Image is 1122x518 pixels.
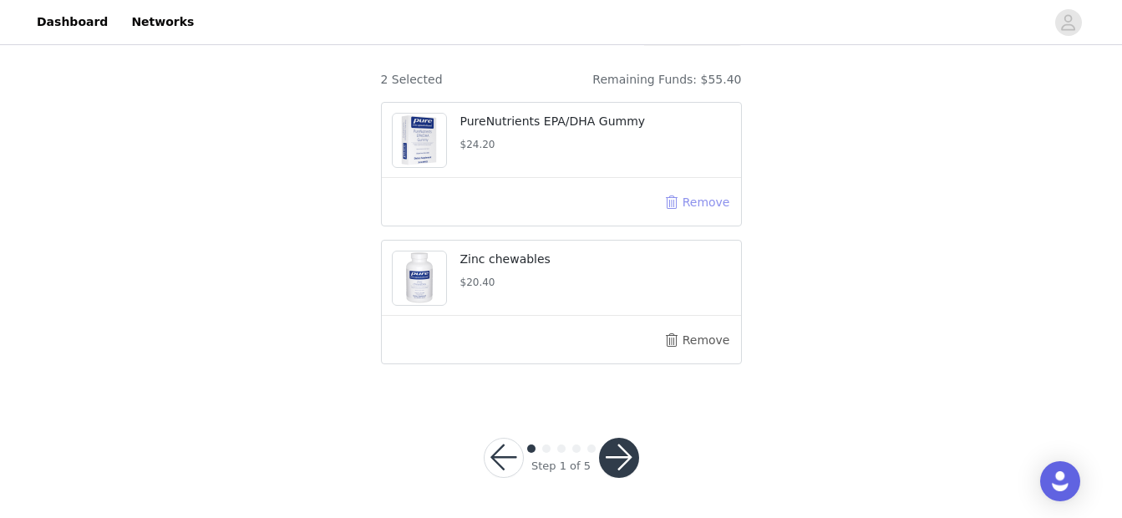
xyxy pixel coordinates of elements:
img: product image [393,114,446,167]
h5: $24.20 [460,137,731,152]
div: avatar [1060,9,1076,36]
span: 2 Selected [381,71,443,89]
div: Open Intercom Messenger [1040,461,1080,501]
span: Remaining Funds: $55.40 [592,71,741,89]
a: Networks [121,3,204,41]
p: Zinc chewables [460,251,731,268]
button: Remove [664,327,731,353]
div: Step 1 of 5 [531,458,591,475]
p: PureNutrients EPA/DHA Gummy [460,113,731,130]
h5: $20.40 [460,275,731,290]
a: Dashboard [27,3,118,41]
button: Remove [664,189,731,216]
img: product image [393,251,446,305]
